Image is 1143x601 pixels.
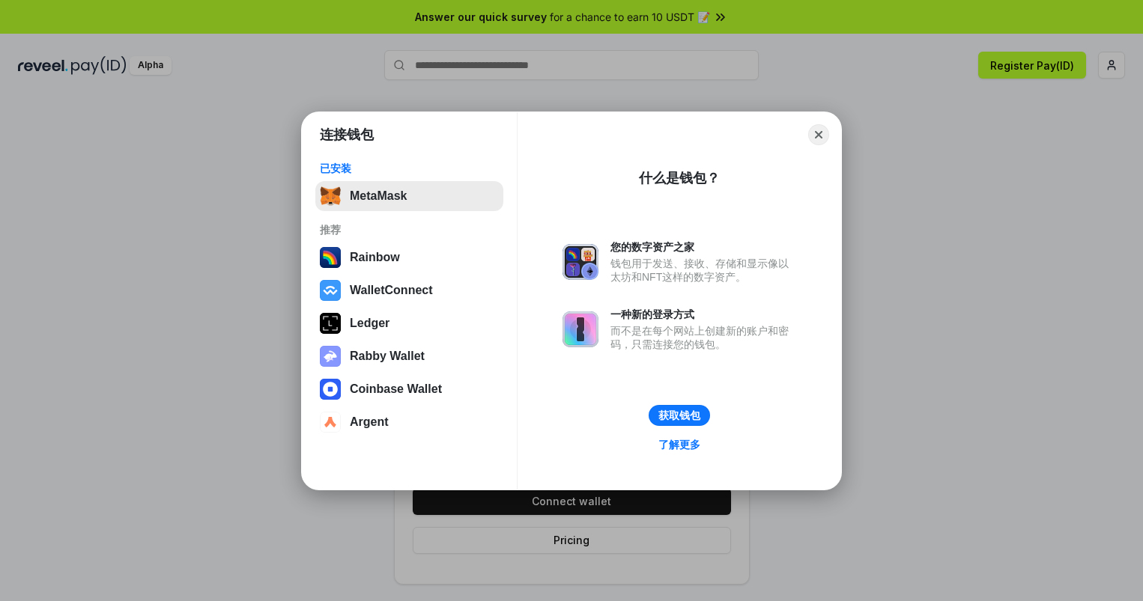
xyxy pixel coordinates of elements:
img: svg+xml,%3Csvg%20width%3D%22120%22%20height%3D%22120%22%20viewBox%3D%220%200%20120%20120%22%20fil... [320,247,341,268]
button: Ledger [315,308,503,338]
div: 钱包用于发送、接收、存储和显示像以太坊和NFT这样的数字资产。 [610,257,796,284]
div: Ledger [350,317,389,330]
button: WalletConnect [315,275,503,305]
div: 获取钱包 [658,409,700,422]
div: 一种新的登录方式 [610,308,796,321]
img: svg+xml,%3Csvg%20width%3D%2228%22%20height%3D%2228%22%20viewBox%3D%220%200%2028%2028%22%20fill%3D... [320,412,341,433]
button: Coinbase Wallet [315,374,503,404]
div: Rabby Wallet [350,350,425,363]
img: svg+xml,%3Csvg%20xmlns%3D%22http%3A%2F%2Fwww.w3.org%2F2000%2Fsvg%22%20width%3D%2228%22%20height%3... [320,313,341,334]
div: 了解更多 [658,438,700,451]
img: svg+xml,%3Csvg%20xmlns%3D%22http%3A%2F%2Fwww.w3.org%2F2000%2Fsvg%22%20fill%3D%22none%22%20viewBox... [563,311,598,347]
button: Argent [315,407,503,437]
h1: 连接钱包 [320,126,374,144]
div: 您的数字资产之家 [610,240,796,254]
div: 已安装 [320,162,499,175]
button: 获取钱包 [649,405,710,426]
div: 推荐 [320,223,499,237]
div: 而不是在每个网站上创建新的账户和密码，只需连接您的钱包。 [610,324,796,351]
div: Argent [350,415,389,429]
img: svg+xml,%3Csvg%20width%3D%2228%22%20height%3D%2228%22%20viewBox%3D%220%200%2028%2028%22%20fill%3D... [320,280,341,301]
div: Coinbase Wallet [350,382,442,396]
div: WalletConnect [350,284,433,297]
img: svg+xml,%3Csvg%20xmlns%3D%22http%3A%2F%2Fwww.w3.org%2F2000%2Fsvg%22%20fill%3D%22none%22%20viewBox... [563,244,598,280]
div: Rainbow [350,251,400,264]
div: 什么是钱包？ [639,169,720,187]
button: MetaMask [315,181,503,211]
img: svg+xml,%3Csvg%20fill%3D%22none%22%20height%3D%2233%22%20viewBox%3D%220%200%2035%2033%22%20width%... [320,186,341,207]
img: svg+xml,%3Csvg%20xmlns%3D%22http%3A%2F%2Fwww.w3.org%2F2000%2Fsvg%22%20fill%3D%22none%22%20viewBox... [320,346,341,367]
img: svg+xml,%3Csvg%20width%3D%2228%22%20height%3D%2228%22%20viewBox%3D%220%200%2028%2028%22%20fill%3D... [320,379,341,400]
a: 了解更多 [649,435,709,454]
button: Rabby Wallet [315,341,503,371]
div: MetaMask [350,189,407,203]
button: Close [808,124,829,145]
button: Rainbow [315,242,503,272]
